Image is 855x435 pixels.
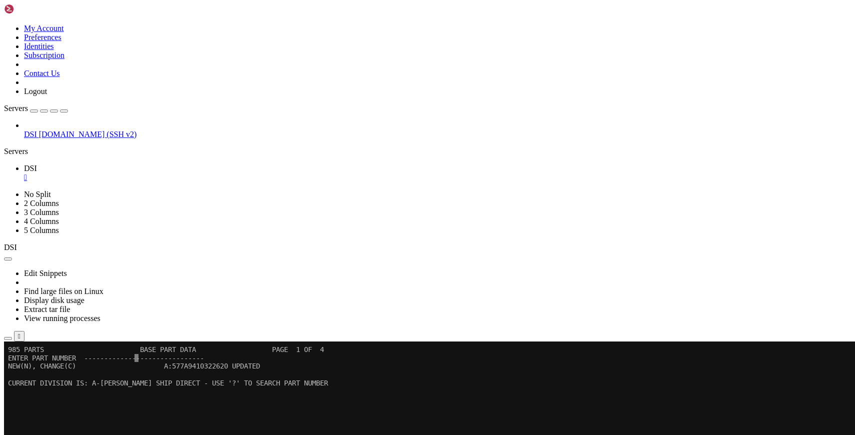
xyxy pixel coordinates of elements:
a: Edit Snippets [24,269,67,277]
x-row: 985 PARTS BASE PART DATA PAGE 1 OF 4 [4,4,835,12]
span: Servers [4,104,28,112]
a: 3 Columns [24,208,59,216]
a: Logout [24,87,47,95]
x-row: OVR NO W [4,195,835,203]
a: No Split [24,190,51,198]
button:  [14,331,24,341]
li: DSI [DOMAIN_NAME] (SSH v2) [24,121,851,139]
a: 4 Columns [24,217,59,225]
div:  [18,332,20,340]
x-row: ENTER PART NUMBER ------------------------------ [4,12,835,21]
a: View running processes [24,314,100,322]
a: Extract tar file [24,305,70,313]
a: Preferences [24,33,61,41]
div: (30, 1) [130,12,134,21]
a: DSI [DOMAIN_NAME] (SSH v2) [24,130,851,139]
a: DSI [24,164,851,182]
a: Display disk usage [24,296,84,304]
a: Subscription [24,51,64,59]
a: Contact Us [24,69,60,77]
x-row: CURRENT DIVISION IS: A-[PERSON_NAME] SHIP DIRECT - USE '?' TO SEARCH PART NUMBER [4,37,835,46]
a: Find large files on Linux [24,287,103,295]
a: Servers [4,104,68,112]
a:  [24,173,851,182]
a: 5 Columns [24,226,59,234]
x-row: NEW(N), CHANGE(C) A:577A9410322620 UPDATED [4,20,835,29]
img: Shellngn [4,4,61,14]
a: Identities [24,42,54,50]
span: DSI [4,243,17,251]
span: DSI [24,164,37,172]
span: DSI [24,130,37,138]
span: [DOMAIN_NAME] (SSH v2) [39,130,137,138]
div: Servers [4,147,851,156]
a: My Account [24,24,64,32]
a: 2 Columns [24,199,59,207]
